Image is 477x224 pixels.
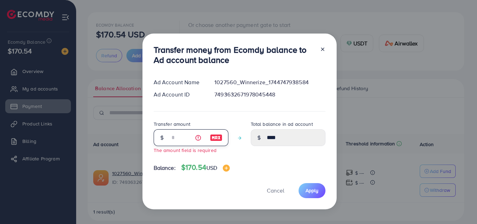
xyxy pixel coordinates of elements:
[154,121,190,128] label: Transfer amount
[209,91,331,99] div: 7493632671978045448
[267,187,284,194] span: Cancel
[306,187,318,194] span: Apply
[181,163,230,172] h4: $170.54
[210,133,222,142] img: image
[299,183,325,198] button: Apply
[447,193,472,219] iframe: Chat
[223,165,230,172] img: image
[154,147,217,153] small: The amount field is required
[154,164,176,172] span: Balance:
[148,78,209,86] div: Ad Account Name
[206,164,217,172] span: USD
[154,45,314,65] h3: Transfer money from Ecomdy balance to Ad account balance
[251,121,313,128] label: Total balance in ad account
[209,78,331,86] div: 1027560_Winnerize_1744747938584
[148,91,209,99] div: Ad Account ID
[258,183,293,198] button: Cancel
